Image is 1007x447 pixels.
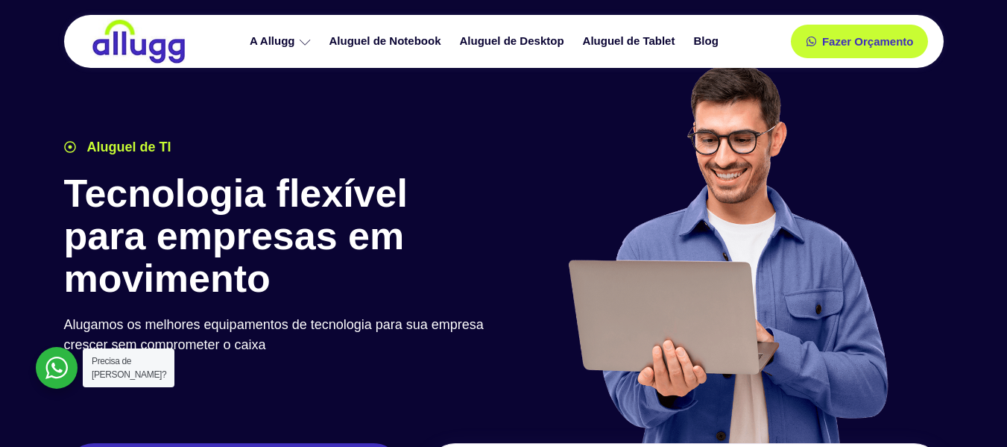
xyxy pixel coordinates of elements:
[822,36,914,47] span: Fazer Orçamento
[64,172,496,301] h1: Tecnologia flexível para empresas em movimento
[92,356,166,380] span: Precisa de [PERSON_NAME]?
[563,63,891,443] img: aluguel de ti para startups
[686,28,729,54] a: Blog
[242,28,322,54] a: A Allugg
[64,315,496,355] p: Alugamos os melhores equipamentos de tecnologia para sua empresa crescer sem comprometer o caixa
[575,28,686,54] a: Aluguel de Tablet
[452,28,575,54] a: Aluguel de Desktop
[791,25,929,58] a: Fazer Orçamento
[83,137,171,157] span: Aluguel de TI
[90,19,187,64] img: locação de TI é Allugg
[322,28,452,54] a: Aluguel de Notebook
